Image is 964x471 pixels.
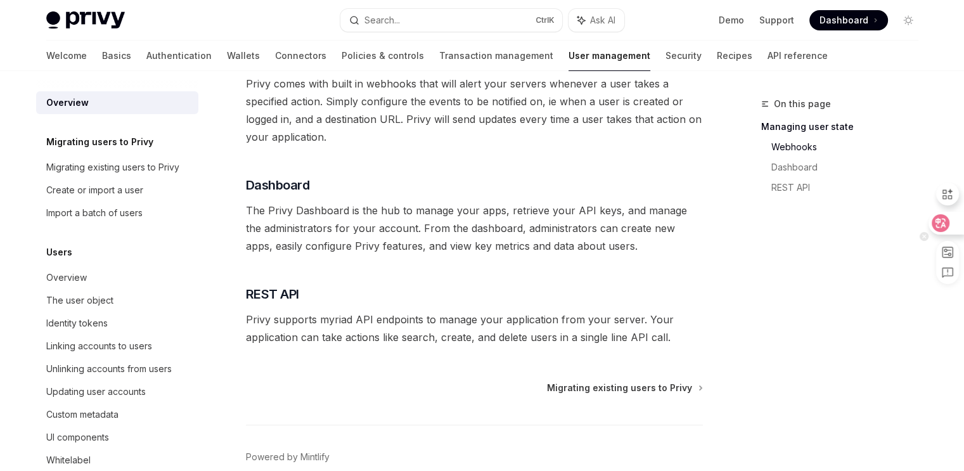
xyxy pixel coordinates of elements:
[36,426,198,449] a: UI components
[36,380,198,403] a: Updating user accounts
[46,293,113,308] div: The user object
[227,41,260,71] a: Wallets
[774,96,831,112] span: On this page
[569,9,624,32] button: Ask AI
[819,14,868,27] span: Dashboard
[46,339,152,354] div: Linking accounts to users
[46,11,125,29] img: light logo
[36,403,198,426] a: Custom metadata
[246,75,703,146] span: Privy comes with built in webhooks that will alert your servers whenever a user takes a specified...
[102,41,131,71] a: Basics
[439,41,553,71] a: Transaction management
[665,41,702,71] a: Security
[719,14,744,27] a: Demo
[46,160,179,175] div: Migrating existing users to Privy
[36,266,198,289] a: Overview
[46,134,153,150] h5: Migrating users to Privy
[771,157,929,177] a: Dashboard
[36,91,198,114] a: Overview
[36,312,198,335] a: Identity tokens
[364,13,400,28] div: Search...
[46,183,143,198] div: Create or import a user
[768,41,828,71] a: API reference
[46,41,87,71] a: Welcome
[342,41,424,71] a: Policies & controls
[36,156,198,179] a: Migrating existing users to Privy
[36,179,198,202] a: Create or import a user
[36,335,198,358] a: Linking accounts to users
[36,289,198,312] a: The user object
[771,137,929,157] a: Webhooks
[36,202,198,224] a: Import a batch of users
[246,285,299,303] span: REST API
[46,361,172,377] div: Unlinking accounts from users
[809,10,888,30] a: Dashboard
[590,14,615,27] span: Ask AI
[46,316,108,331] div: Identity tokens
[761,117,929,137] a: Managing user state
[275,41,326,71] a: Connectors
[46,205,143,221] div: Import a batch of users
[246,202,703,255] span: The Privy Dashboard is the hub to manage your apps, retrieve your API keys, and manage the admini...
[536,15,555,25] span: Ctrl K
[547,382,702,394] a: Migrating existing users to Privy
[340,9,562,32] button: Search...CtrlK
[547,382,692,394] span: Migrating existing users to Privy
[46,407,119,422] div: Custom metadata
[46,384,146,399] div: Updating user accounts
[759,14,794,27] a: Support
[246,311,703,346] span: Privy supports myriad API endpoints to manage your application from your server. Your application...
[569,41,650,71] a: User management
[246,451,330,463] a: Powered by Mintlify
[36,358,198,380] a: Unlinking accounts from users
[717,41,752,71] a: Recipes
[46,430,109,445] div: UI components
[898,10,918,30] button: Toggle dark mode
[46,453,91,468] div: Whitelabel
[46,245,72,260] h5: Users
[46,95,89,110] div: Overview
[771,177,929,198] a: REST API
[246,176,310,194] span: Dashboard
[146,41,212,71] a: Authentication
[46,270,87,285] div: Overview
